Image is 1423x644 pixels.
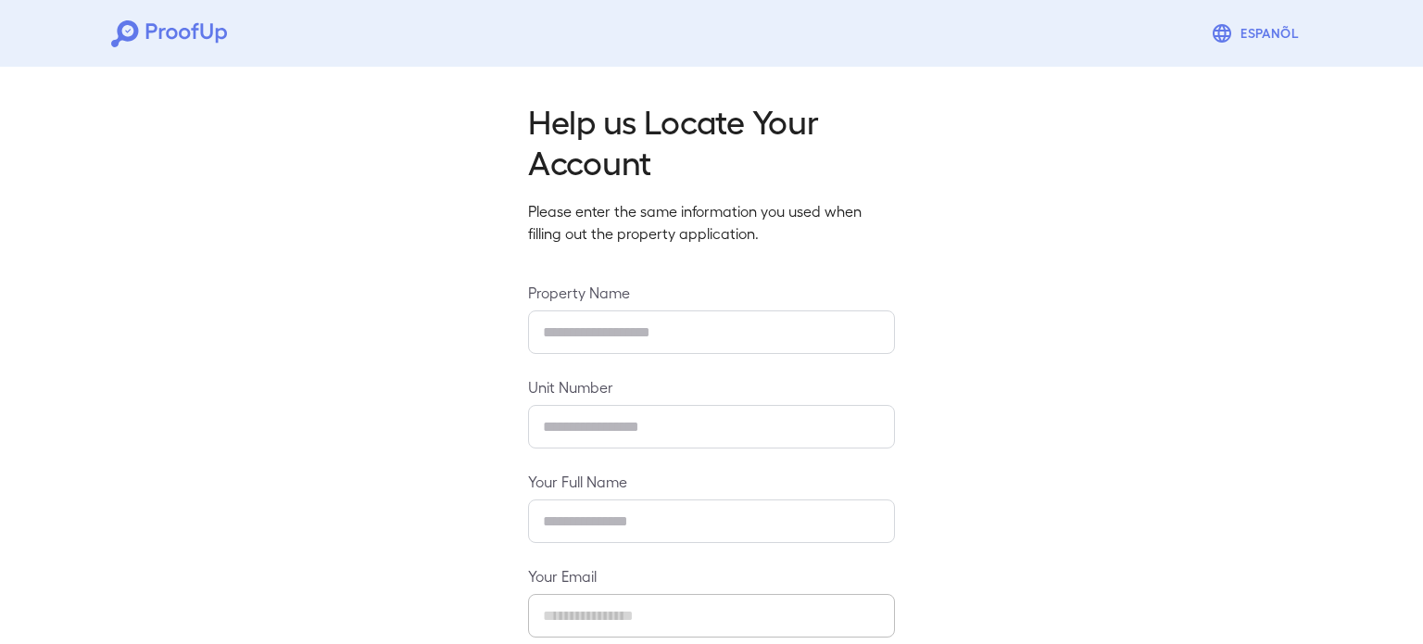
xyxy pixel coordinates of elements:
[528,471,895,492] label: Your Full Name
[528,100,895,182] h2: Help us Locate Your Account
[1203,15,1312,52] button: Espanõl
[528,200,895,245] p: Please enter the same information you used when filling out the property application.
[528,282,895,303] label: Property Name
[528,565,895,587] label: Your Email
[528,376,895,398] label: Unit Number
